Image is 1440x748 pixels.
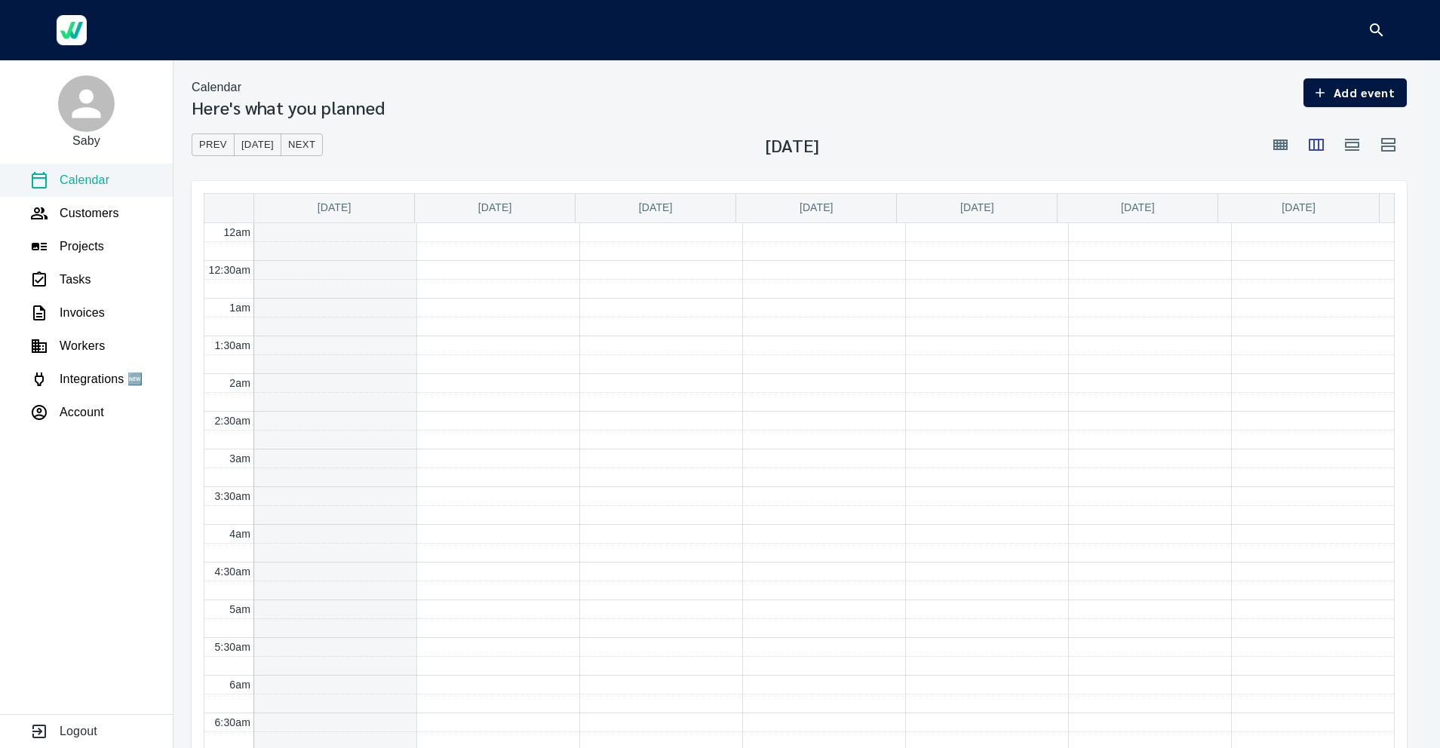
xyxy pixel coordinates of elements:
[60,238,104,256] p: Projects
[223,226,250,238] span: 12am
[1282,201,1316,213] span: [DATE]
[960,201,994,213] span: [DATE]
[30,403,104,422] a: Account
[234,133,281,157] button: [DATE]
[60,171,109,189] p: Calendar
[214,415,250,427] span: 2:30am
[214,566,250,578] span: 4:30am
[478,201,512,213] span: [DATE]
[229,452,250,464] span: 3am
[1371,127,1407,163] button: Agenda
[229,377,250,389] span: 2am
[1121,201,1155,213] span: [DATE]
[192,133,235,157] button: Prev
[214,716,250,728] span: 6:30am
[766,134,820,155] h3: [DATE]
[229,603,250,615] span: 5am
[30,271,91,289] a: Tasks
[214,490,250,502] span: 3:30am
[60,271,91,289] p: Tasks
[30,304,105,322] a: Invoices
[229,679,250,691] span: 6am
[241,136,274,154] span: [DATE]
[30,370,143,388] a: Integrations 🆕
[60,204,119,222] p: Customers
[214,339,250,351] span: 1:30am
[72,132,100,150] p: Saby
[1298,127,1334,163] button: Week
[60,304,105,322] p: Invoices
[30,171,109,189] a: Calendar
[192,78,241,97] p: Calendar
[60,722,97,740] p: Logout
[281,133,323,157] button: Next
[60,403,104,422] p: Account
[60,370,143,388] p: Integrations 🆕
[639,201,673,213] span: [DATE]
[214,641,250,653] span: 5:30am
[229,302,250,314] span: 1am
[57,15,87,45] img: Werkgo Logo
[199,136,227,154] span: Prev
[208,264,250,276] span: 12:30am
[1303,78,1407,107] button: Add event
[30,337,105,355] a: Workers
[318,201,352,213] span: [DATE]
[192,97,385,118] h3: Here's what you planned
[60,337,105,355] p: Workers
[800,201,834,213] span: [DATE]
[30,238,104,256] a: Projects
[288,136,315,154] span: Next
[1262,127,1298,163] button: Month
[229,528,250,540] span: 4am
[1316,82,1395,103] span: Add event
[192,78,385,97] nav: breadcrumb
[30,204,119,222] a: Customers
[1334,127,1371,163] button: Day
[45,8,98,53] a: Werkgo Logo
